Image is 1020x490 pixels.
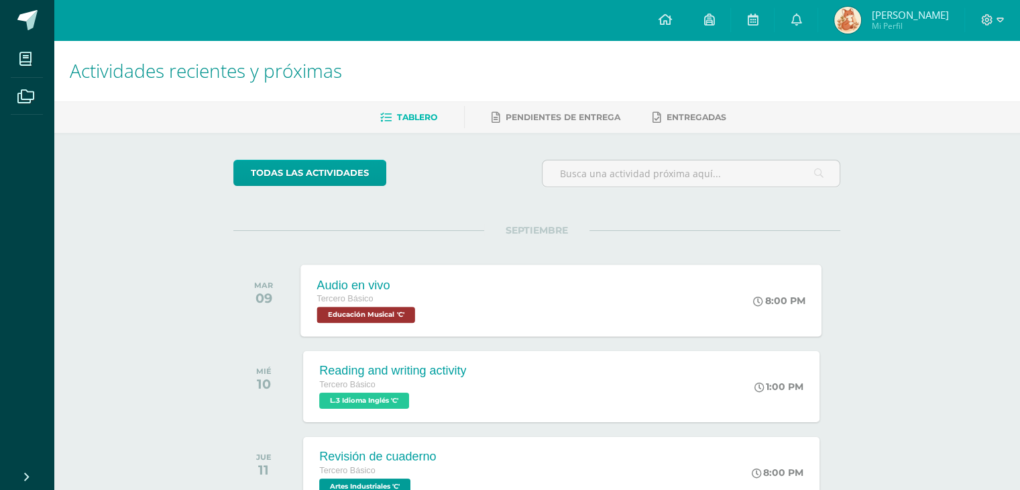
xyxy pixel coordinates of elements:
div: 1:00 PM [754,381,803,393]
div: Revisión de cuaderno [319,450,436,464]
div: Reading and writing activity [319,364,466,378]
span: Tercero Básico [319,380,375,389]
span: Tercero Básico [317,294,374,303]
div: MIÉ [256,366,272,376]
a: Tablero [380,107,437,128]
div: 10 [256,376,272,392]
span: Mi Perfil [871,20,948,32]
span: L.3 Idioma Inglés 'C' [319,393,409,409]
span: Pendientes de entrega [506,112,620,122]
input: Busca una actividad próxima aquí... [543,160,840,187]
span: Tercero Básico [319,466,375,475]
span: Educación Musical 'C' [317,307,415,323]
a: Pendientes de entrega [492,107,620,128]
span: Actividades recientes y próximas [70,58,342,83]
a: todas las Actividades [233,160,386,186]
div: 8:00 PM [752,467,803,479]
span: Tablero [397,112,437,122]
div: 11 [256,462,272,478]
img: 0dc22e052817e1e85183dd7fefca1ea7.png [834,7,861,34]
span: [PERSON_NAME] [871,8,948,21]
span: Entregadas [667,112,726,122]
div: MAR [254,281,273,290]
div: JUE [256,452,272,462]
div: Audio en vivo [317,278,419,292]
span: SEPTIEMBRE [484,224,589,236]
div: 09 [254,290,273,306]
div: 8:00 PM [754,295,806,307]
a: Entregadas [653,107,726,128]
